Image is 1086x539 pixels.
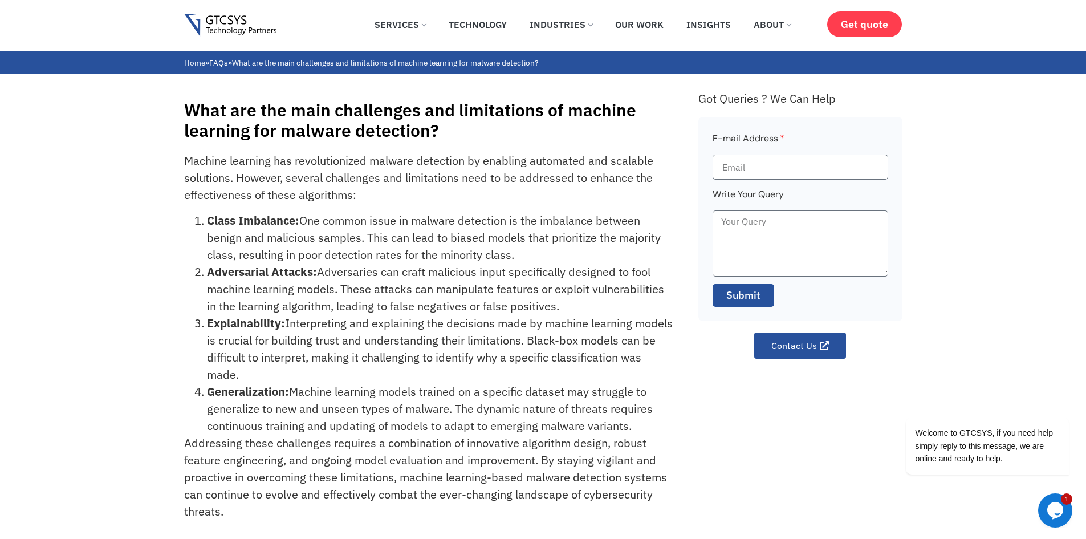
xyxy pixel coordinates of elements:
strong: Class Imbalance: [207,213,299,228]
strong: Explainability: [207,315,285,331]
div: Got Queries ? We Can Help [698,91,902,106]
span: Contact Us [771,341,817,350]
a: Our Work [607,12,672,37]
label: E-mail Address [713,131,784,155]
a: Industries [521,12,601,37]
strong: Generalization: [207,384,289,399]
a: Home [184,58,205,68]
a: Get quote [827,11,902,37]
img: Gtcsys logo [184,14,277,37]
a: Services [366,12,434,37]
button: Submit [713,284,774,307]
a: Insights [678,12,739,37]
iframe: chat widget [1038,493,1075,528]
a: Technology [440,12,515,37]
input: Email [713,155,888,180]
a: FAQs [209,58,228,68]
iframe: chat widget [869,353,1075,488]
span: » » [184,58,538,68]
span: Submit [726,288,760,303]
a: Contact Us [754,333,846,359]
span: Get quote [841,18,888,30]
label: Write Your Query [713,187,784,210]
span: What are the main challenges and limitations of machine learning for malware detection? [232,58,538,68]
li: Adversaries can craft malicious input specifically designed to fool machine learning models. Thes... [207,264,673,315]
p: Addressing these challenges requires a combination of innovative algorithm design, robust feature... [184,435,673,520]
a: About [745,12,799,37]
h1: What are the main challenges and limitations of machine learning for malware detection? [184,100,687,141]
form: Faq Form [713,131,888,314]
li: Machine learning models trained on a specific dataset may struggle to generalize to new and unsee... [207,383,673,435]
li: Interpreting and explaining the decisions made by machine learning models is crucial for building... [207,315,673,383]
p: Machine learning has revolutionized malware detection by enabling automated and scalable solution... [184,152,673,204]
strong: Adversarial Attacks: [207,264,317,279]
li: One common issue in malware detection is the imbalance between benign and malicious samples. This... [207,212,673,264]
